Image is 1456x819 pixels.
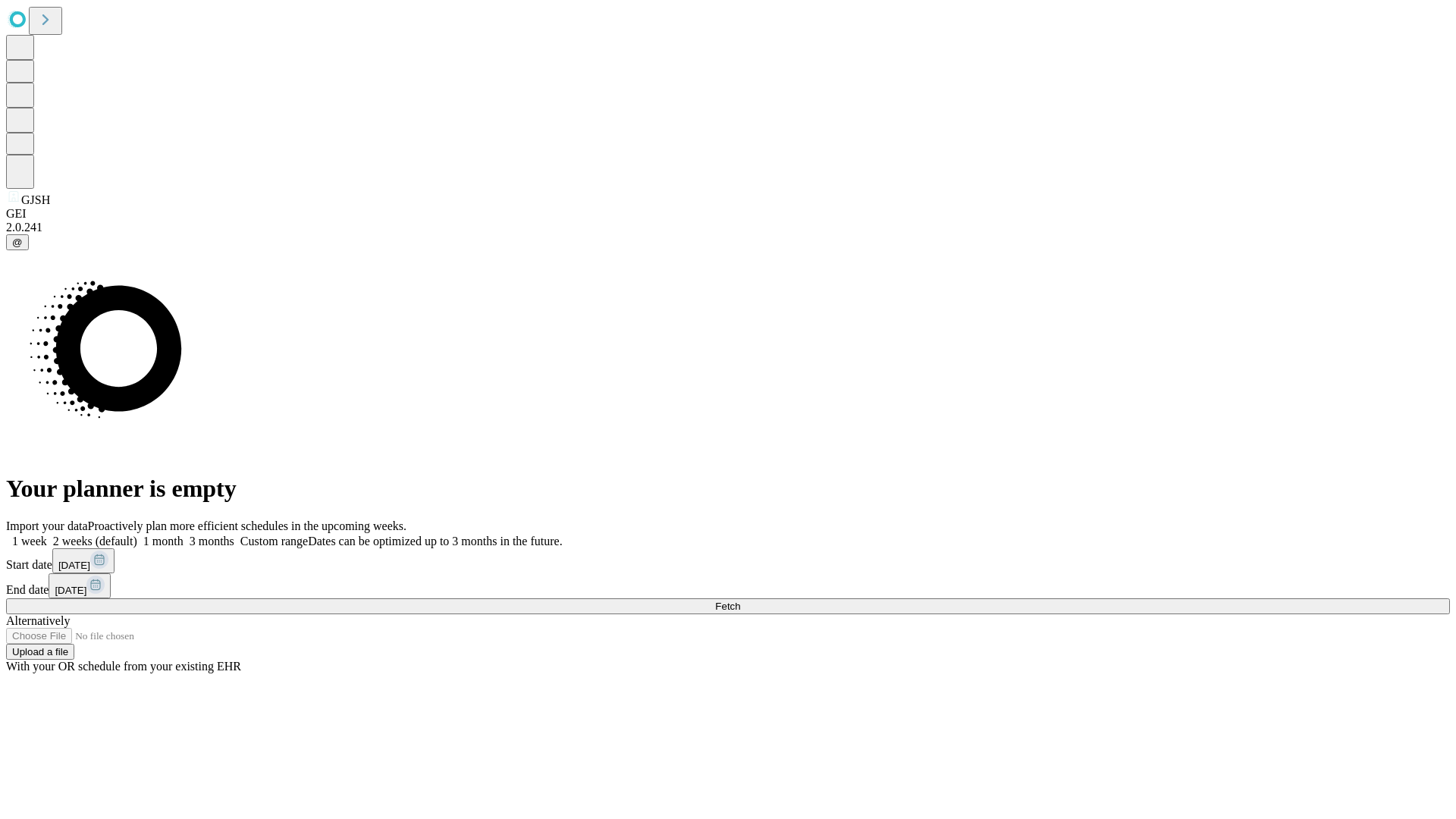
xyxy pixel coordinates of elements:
span: @ [12,237,23,248]
div: Start date [6,548,1450,573]
button: [DATE] [52,548,115,573]
span: [DATE] [58,560,90,571]
span: Proactively plan more efficient schedules in the upcoming weeks. [88,519,406,532]
span: 1 month [143,535,184,548]
span: 3 months [190,535,234,548]
button: Fetch [6,598,1450,614]
span: 2 weeks (default) [53,535,137,548]
span: 1 week [12,535,47,548]
span: Dates can be optimized up to 3 months in the future. [308,535,562,548]
button: Upload a file [6,644,74,660]
span: Fetch [715,601,740,612]
div: GEI [6,207,1450,221]
div: End date [6,573,1450,598]
h1: Your planner is empty [6,475,1450,503]
span: [DATE] [55,585,86,596]
span: Alternatively [6,614,70,627]
span: GJSH [21,193,50,206]
div: 2.0.241 [6,221,1450,234]
span: Custom range [240,535,308,548]
span: With your OR schedule from your existing EHR [6,660,241,673]
button: [DATE] [49,573,111,598]
span: Import your data [6,519,88,532]
button: @ [6,234,29,250]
